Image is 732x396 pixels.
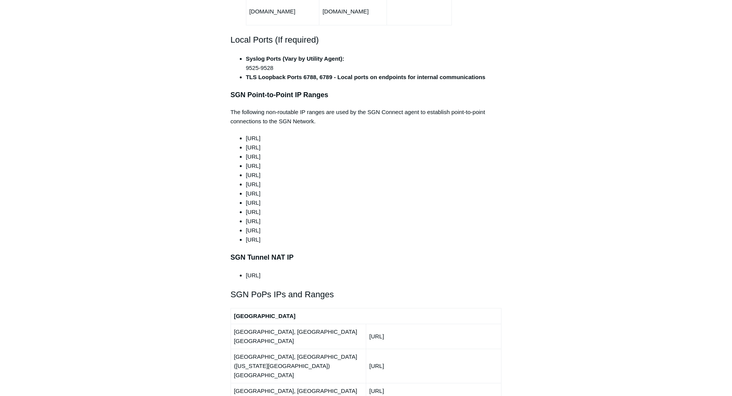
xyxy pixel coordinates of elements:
strong: [GEOGRAPHIC_DATA] [234,313,295,319]
strong: TLS Loopback Ports 6788, 6789 - Local ports on endpoints for internal communications [246,74,485,80]
li: [URL] [246,180,502,189]
span: [URL] [246,135,261,141]
p: The following non-routable IP ranges are used by the SGN Connect agent to establish point-to-poin... [231,108,502,126]
span: [URL] [246,227,261,234]
li: [URL] [246,143,502,152]
li: [URL] [246,171,502,180]
h2: Local Ports (If required) [231,33,502,46]
strong: Syslog Ports (Vary by Utility Agent): [246,55,344,62]
h3: SGN Tunnel NAT IP [231,252,502,263]
li: 9525-9528 [246,54,502,73]
td: [URL] [366,324,501,349]
h2: SGN PoPs IPs and Ranges [231,288,502,301]
p: [DOMAIN_NAME] [249,7,316,16]
li: [URL] [246,271,502,280]
span: [URL] [246,209,261,215]
li: [URL] [246,152,502,161]
span: [URL] [246,218,261,224]
li: [URL] [246,161,502,171]
span: [URL] [246,190,261,197]
span: [URL] [246,199,261,206]
td: [GEOGRAPHIC_DATA], [GEOGRAPHIC_DATA] ([US_STATE][GEOGRAPHIC_DATA]) [GEOGRAPHIC_DATA] [231,349,366,383]
h3: SGN Point-to-Point IP Ranges [231,89,502,101]
li: [URL] [246,235,502,244]
td: [GEOGRAPHIC_DATA], [GEOGRAPHIC_DATA] [GEOGRAPHIC_DATA] [231,324,366,349]
td: [URL] [366,349,501,383]
p: [DOMAIN_NAME] [322,7,383,16]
